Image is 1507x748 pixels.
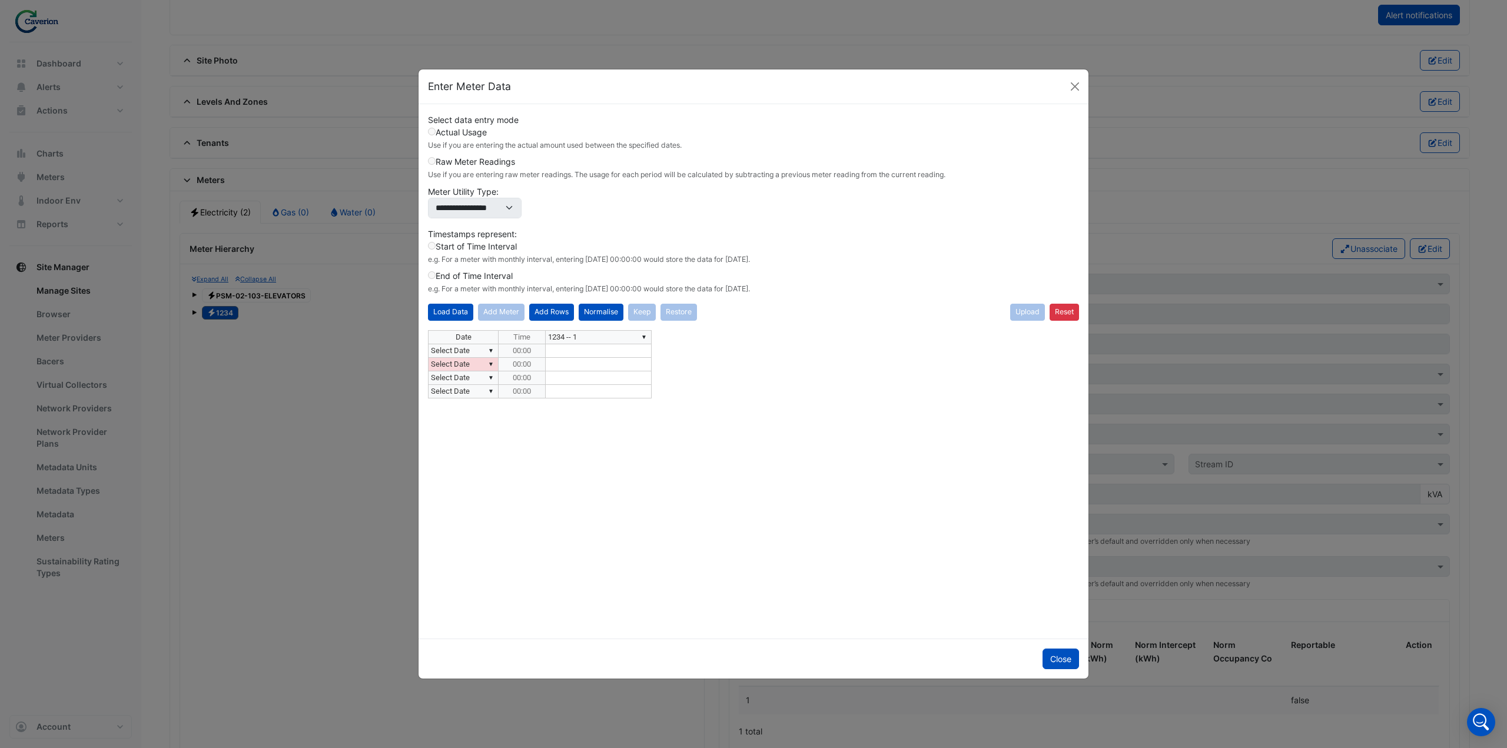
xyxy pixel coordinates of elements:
div: ▼ [486,344,496,357]
div: Select data entry mode [428,114,1079,300]
div: ▼ [486,371,496,384]
td: Select Date [428,358,499,371]
td: Select Date [428,344,499,358]
div: Data needs to be normalised before uploading. [1010,304,1045,320]
label: Raw Meter Readings [428,155,945,180]
label: Start of Time Interval [428,240,750,265]
td: Select Date [428,385,499,398]
button: Add Rows [529,304,574,320]
small: e.g. For a meter with monthly interval, entering [DATE] 00:00:00 would store the data for [DATE]. [428,284,750,293]
div: ▼ [486,358,496,370]
button: Load Data [428,304,473,320]
td: Time [499,330,546,344]
input: End of Time Interval e.g. For a meter with monthly interval, entering [DATE] 00:00:00 would store... [428,271,436,279]
label: Meter Utility Type: [428,185,522,218]
div: ▼ [486,385,496,397]
td: 00:00 [499,344,546,358]
h5: Enter Meter Data [428,79,511,94]
input: Raw Meter Readings Use if you are entering raw meter readings. The usage for each period will be ... [428,157,436,165]
td: 00:00 [499,385,546,398]
small: Use if you are entering raw meter readings. The usage for each period will be calculated by subtr... [428,170,945,179]
td: 00:00 [499,371,546,385]
div: Open Intercom Messenger [1467,708,1495,736]
button: Reset [1050,304,1079,320]
label: Actual Usage [428,126,682,151]
td: Date [428,330,499,344]
td: Select Date [428,371,499,385]
small: Use if you are entering the actual amount used between the specified dates. [428,141,682,149]
button: Close [1043,649,1079,669]
label: End of Time Interval [428,270,750,294]
input: Actual Usage Use if you are entering the actual amount used between the specified dates. [428,128,436,135]
button: Close [1066,78,1084,95]
select: Meter Utility Type: [428,198,522,218]
small: e.g. For a meter with monthly interval, entering [DATE] 00:00:00 would store the data for [DATE]. [428,255,750,264]
td: 00:00 [499,358,546,371]
div: Timestamps represent: [428,228,1079,300]
button: Normalise [579,304,623,320]
td: 1234 -- 1 [546,330,652,344]
input: Start of Time Interval e.g. For a meter with monthly interval, entering [DATE] 00:00:00 would sto... [428,242,436,250]
div: ▼ [639,331,649,343]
